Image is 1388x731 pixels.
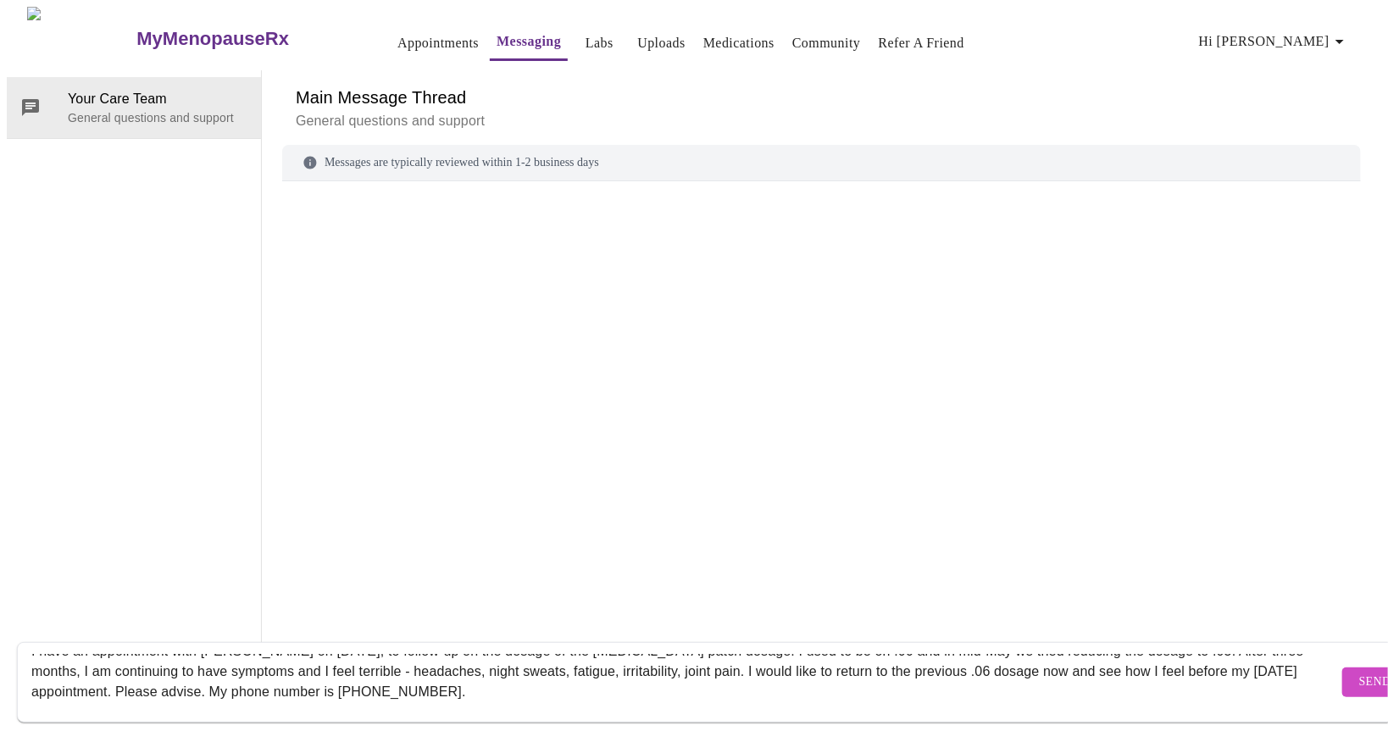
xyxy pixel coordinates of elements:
[572,26,626,60] button: Labs
[630,26,692,60] button: Uploads
[296,84,1347,111] h6: Main Message Thread
[792,31,861,55] a: Community
[1192,25,1357,58] button: Hi [PERSON_NAME]
[391,26,486,60] button: Appointments
[68,109,247,126] p: General questions and support
[31,655,1338,709] textarea: Send a message about your appointment
[497,30,561,53] a: Messaging
[1199,30,1350,53] span: Hi [PERSON_NAME]
[637,31,686,55] a: Uploads
[786,26,868,60] button: Community
[136,28,289,50] h3: MyMenopauseRx
[282,145,1361,181] div: Messages are typically reviewed within 1-2 business days
[586,31,613,55] a: Labs
[68,89,247,109] span: Your Care Team
[872,26,972,60] button: Refer a Friend
[490,25,568,61] button: Messaging
[296,111,1347,131] p: General questions and support
[27,7,135,70] img: MyMenopauseRx Logo
[397,31,479,55] a: Appointments
[7,77,261,138] div: Your Care TeamGeneral questions and support
[879,31,965,55] a: Refer a Friend
[697,26,781,60] button: Medications
[135,9,357,69] a: MyMenopauseRx
[703,31,775,55] a: Medications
